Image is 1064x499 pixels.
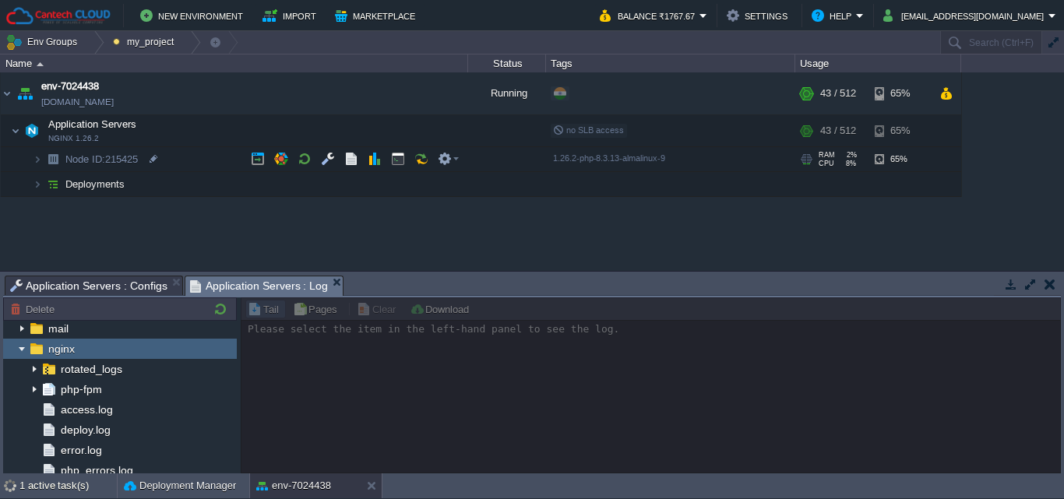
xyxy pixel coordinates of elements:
div: Tags [547,54,794,72]
span: 8% [840,160,856,167]
a: Deployments [64,177,127,191]
img: Cantech Cloud [5,6,111,26]
span: RAM [819,151,835,159]
a: error.log [58,443,104,457]
button: Import [262,6,321,25]
a: access.log [58,402,115,416]
div: 65% [875,72,925,114]
span: Application Servers : Log [190,276,329,296]
button: Balance ₹1767.67 [600,6,699,25]
span: Application Servers : Configs [10,276,167,295]
img: AMDAwAAAACH5BAEAAAAALAAAAAABAAEAAAICRAEAOw== [37,62,44,66]
button: my_project [113,31,179,53]
img: AMDAwAAAACH5BAEAAAAALAAAAAABAAEAAAICRAEAOw== [11,115,20,146]
span: no SLB access [553,125,624,135]
a: [DOMAIN_NAME] [41,94,114,110]
div: Name [2,54,467,72]
a: env-7024438 [41,79,99,94]
span: CPU [819,160,834,167]
a: rotated_logs [58,362,125,376]
a: mail [45,322,71,336]
img: AMDAwAAAACH5BAEAAAAALAAAAAABAAEAAAICRAEAOw== [33,147,42,171]
img: AMDAwAAAACH5BAEAAAAALAAAAAABAAEAAAICRAEAOw== [42,147,64,171]
img: AMDAwAAAACH5BAEAAAAALAAAAAABAAEAAAICRAEAOw== [1,72,13,114]
a: deploy.log [58,423,113,437]
a: Application ServersNGINX 1.26.2 [47,118,139,130]
button: Deployment Manager [124,478,236,494]
span: 2% [841,151,857,159]
div: 65% [875,115,925,146]
span: NGINX 1.26.2 [48,134,99,143]
a: Node ID:215425 [64,153,140,166]
button: Env Groups [5,31,83,53]
div: Usage [796,54,960,72]
button: Marketplace [335,6,420,25]
a: php-fpm [58,382,104,396]
span: 215425 [64,153,140,166]
button: Settings [727,6,792,25]
button: [EMAIL_ADDRESS][DOMAIN_NAME] [883,6,1048,25]
span: 1.26.2-php-8.3.13-almalinux-9 [553,153,665,163]
button: Help [812,6,856,25]
div: 1 active task(s) [19,473,117,498]
div: Running [468,72,546,114]
img: AMDAwAAAACH5BAEAAAAALAAAAAABAAEAAAICRAEAOw== [21,115,43,146]
img: AMDAwAAAACH5BAEAAAAALAAAAAABAAEAAAICRAEAOw== [14,72,36,114]
a: nginx [45,342,77,356]
a: php_errors.log [58,463,136,477]
img: AMDAwAAAACH5BAEAAAAALAAAAAABAAEAAAICRAEAOw== [42,172,64,196]
button: env-7024438 [256,478,331,494]
button: New Environment [140,6,248,25]
button: Delete [10,302,59,316]
span: Application Servers [47,118,139,131]
img: AMDAwAAAACH5BAEAAAAALAAAAAABAAEAAAICRAEAOw== [33,172,42,196]
span: Node ID: [65,153,105,165]
div: 43 / 512 [820,72,856,114]
div: 65% [875,147,925,171]
div: 43 / 512 [820,115,856,146]
div: Status [469,54,545,72]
